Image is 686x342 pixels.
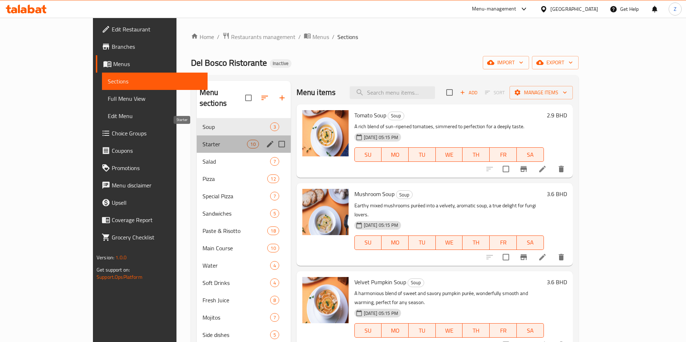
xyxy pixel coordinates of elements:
h2: Menu sections [200,87,245,109]
a: Branches [96,38,208,55]
button: Branch-specific-item [515,160,532,178]
div: Soft Drinks4 [197,274,291,291]
button: SA [517,235,544,250]
div: Fresh Juice8 [197,291,291,309]
button: FR [490,147,517,162]
button: TH [463,323,490,338]
div: items [270,122,279,131]
span: Choice Groups [112,129,202,138]
div: items [270,209,279,218]
button: TU [409,235,436,250]
span: Upsell [112,198,202,207]
span: Sort sections [256,89,273,107]
span: Sections [337,33,358,41]
span: Soft Drinks [203,278,270,287]
span: Salad [203,157,270,166]
span: Paste & Risotto [203,226,268,235]
span: TU [412,237,433,248]
span: Menu disclaimer [112,181,202,190]
button: Add [457,87,480,98]
span: Velvet Pumpkin Soup [354,277,406,287]
span: import [489,58,523,67]
li: / [217,33,220,41]
span: export [538,58,573,67]
span: Select section first [480,87,510,98]
span: 12 [268,176,278,182]
span: SU [358,237,379,248]
div: Main Course [203,244,268,252]
button: export [532,56,579,69]
div: Main Course10 [197,239,291,257]
a: Promotions [96,159,208,177]
button: MO [382,147,409,162]
button: delete [553,160,570,178]
span: SA [520,237,541,248]
div: Mojitos [203,313,270,322]
img: Mushroom Soup [302,189,349,235]
span: Mushroom Soup [354,189,395,199]
button: SU [354,323,382,338]
span: Soup [396,191,412,199]
div: Fresh Juice [203,296,270,304]
div: Soup3 [197,118,291,135]
span: Promotions [112,164,202,172]
span: Side dishes [203,330,270,339]
span: WE [439,150,460,160]
div: Paste & Risotto18 [197,222,291,239]
a: Upsell [96,194,208,211]
span: FR [493,325,514,336]
span: Select to update [498,250,514,265]
h2: Menu items [297,87,336,98]
a: Choice Groups [96,125,208,142]
h6: 2.9 BHD [547,110,567,120]
div: Special Pizza7 [197,187,291,205]
button: FR [490,323,517,338]
span: Full Menu View [108,94,202,103]
span: Coverage Report [112,216,202,224]
span: [DATE] 05:15 PM [361,310,401,317]
div: [GEOGRAPHIC_DATA] [550,5,598,13]
a: Edit menu item [538,165,547,173]
span: Select to update [498,161,514,177]
div: Water [203,261,270,270]
span: 4 [270,262,279,269]
span: TU [412,150,433,160]
div: Mojitos7 [197,309,291,326]
div: items [247,140,259,148]
span: SU [358,325,379,336]
a: Edit menu item [538,253,547,261]
span: 4 [270,280,279,286]
span: Add item [457,87,480,98]
button: TU [409,147,436,162]
span: Branches [112,42,202,51]
p: A rich blend of sun-ripened tomatoes, simmered to perfection for a deeply taste. [354,122,544,131]
div: items [270,296,279,304]
div: items [270,157,279,166]
button: MO [382,235,409,250]
p: Earthy mixed mushrooms puréed into a velvety, aromatic soup, a true delight for fungi lovers. [354,201,544,219]
span: Grocery Checklist [112,233,202,242]
span: Soup [388,112,404,120]
span: SA [520,150,541,160]
div: items [270,192,279,200]
span: MO [384,325,406,336]
div: items [270,330,279,339]
a: Menus [96,55,208,73]
span: Restaurants management [231,33,295,41]
div: items [267,174,279,183]
h6: 3.6 BHD [547,189,567,199]
button: TH [463,147,490,162]
span: SU [358,150,379,160]
button: delete [553,248,570,266]
span: Pizza [203,174,268,183]
nav: breadcrumb [191,32,579,42]
div: items [270,278,279,287]
div: Inactive [270,59,291,68]
span: 1.0.0 [116,253,127,262]
span: [DATE] 05:15 PM [361,222,401,229]
span: Manage items [515,88,567,97]
span: 7 [270,314,279,321]
a: Full Menu View [102,90,208,107]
